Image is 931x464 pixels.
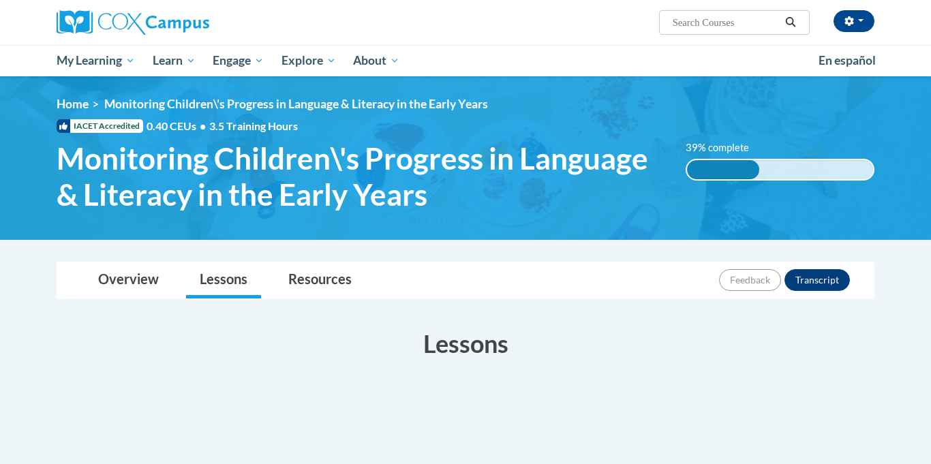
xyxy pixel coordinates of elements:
[719,269,781,291] button: Feedback
[57,326,874,360] h3: Lessons
[281,52,336,69] span: Explore
[57,10,316,35] a: Cox Campus
[275,262,365,298] a: Resources
[810,46,885,75] a: En español
[153,52,196,69] span: Learn
[85,262,172,298] a: Overview
[671,14,780,31] input: Search Courses
[686,140,764,155] label: 39% complete
[209,119,298,132] span: 3.5 Training Hours
[834,10,874,32] button: Account Settings
[186,262,261,298] a: Lessons
[200,119,206,132] span: •
[273,45,345,76] a: Explore
[204,45,273,76] a: Engage
[780,14,801,31] button: Search
[57,97,89,111] a: Home
[819,53,876,67] span: En español
[57,10,209,35] img: Cox Campus
[57,52,135,69] span: My Learning
[784,269,850,291] button: Transcript
[144,45,204,76] a: Learn
[353,52,399,69] span: About
[147,119,209,134] span: 0.40 CEUs
[345,45,409,76] a: About
[48,45,144,76] a: My Learning
[687,160,760,179] div: 39% complete
[57,119,143,133] span: IACET Accredited
[36,45,895,76] div: Main menu
[57,140,665,213] span: Monitoring Children\'s Progress in Language & Literacy in the Early Years
[104,97,488,111] span: Monitoring Children\'s Progress in Language & Literacy in the Early Years
[213,52,264,69] span: Engage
